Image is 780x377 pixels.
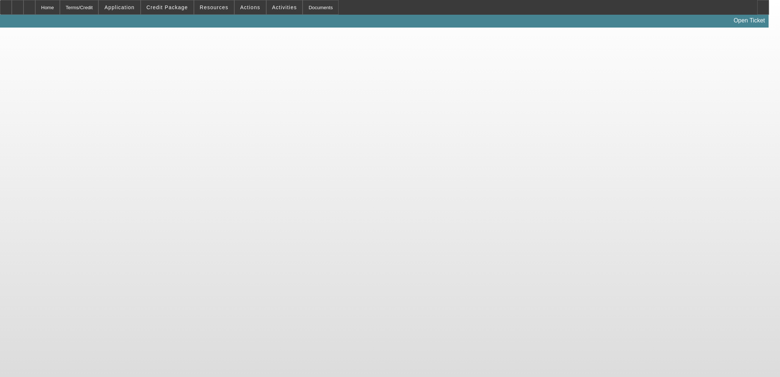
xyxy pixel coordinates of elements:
button: Actions [235,0,266,14]
span: Actions [240,4,260,10]
button: Resources [194,0,234,14]
span: Application [104,4,134,10]
span: Activities [272,4,297,10]
button: Credit Package [141,0,194,14]
a: Open Ticket [731,14,768,27]
button: Activities [267,0,303,14]
button: Application [99,0,140,14]
span: Credit Package [147,4,188,10]
span: Resources [200,4,228,10]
